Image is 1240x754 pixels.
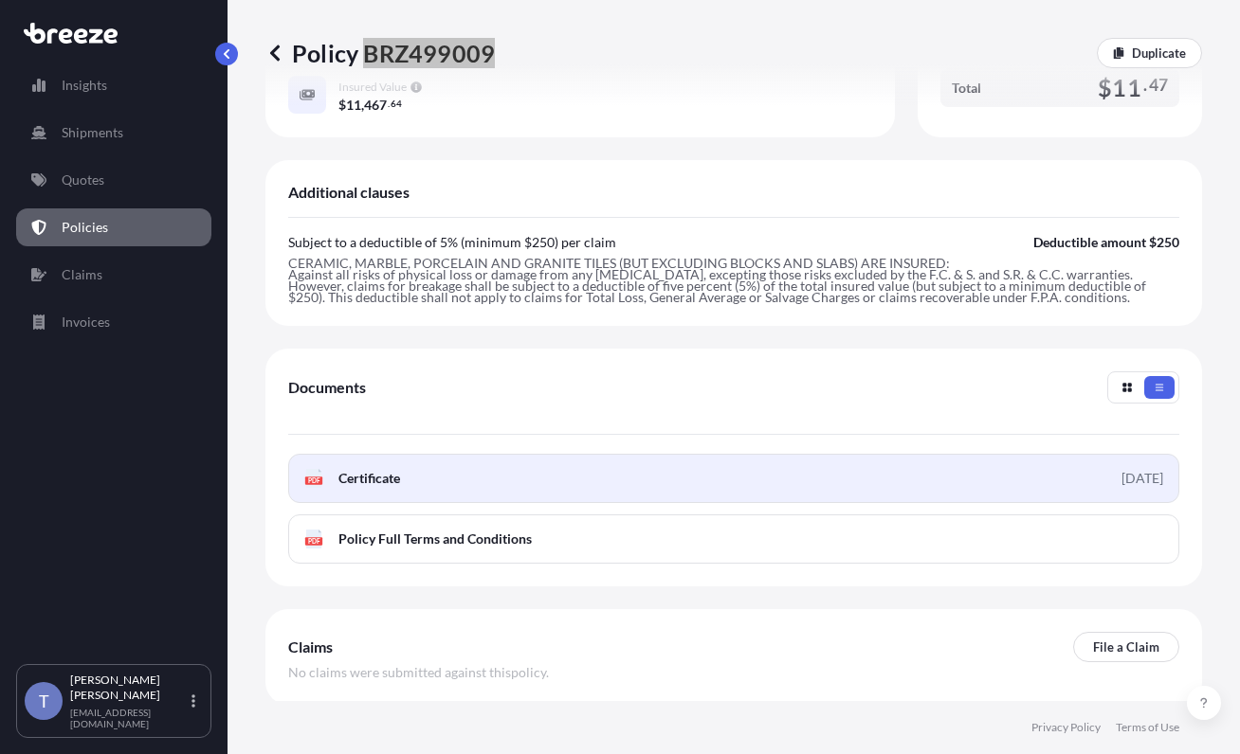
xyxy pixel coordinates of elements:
[308,477,320,484] text: PDF
[62,218,108,237] p: Policies
[62,265,102,284] p: Claims
[346,99,361,112] span: 11
[1097,38,1202,68] a: Duplicate
[70,707,188,729] p: [EMAIL_ADDRESS][DOMAIN_NAME]
[1116,720,1179,735] a: Terms of Use
[288,378,366,397] span: Documents
[288,514,1179,564] a: PDFPolicy Full Terms and Conditions
[308,538,320,545] text: PDF
[16,208,211,246] a: Policies
[70,673,188,703] p: [PERSON_NAME] [PERSON_NAME]
[288,663,549,682] span: No claims were submitted against this policy .
[391,100,402,107] span: 64
[338,469,400,488] span: Certificate
[62,313,110,332] p: Invoices
[1033,233,1179,252] p: Deductible amount $250
[361,99,364,112] span: ,
[288,637,333,656] span: Claims
[16,114,211,152] a: Shipments
[1093,637,1159,656] p: File a Claim
[288,183,410,202] span: Additional clauses
[16,66,211,104] a: Insights
[16,256,211,294] a: Claims
[62,76,107,95] p: Insights
[288,454,1179,503] a: PDFCertificate[DATE]
[338,99,346,112] span: $
[16,303,211,341] a: Invoices
[364,99,387,112] span: 467
[288,233,616,252] p: Subject to a deductible of 5% (minimum $250) per claim
[62,123,123,142] p: Shipments
[1031,720,1101,735] a: Privacy Policy
[1132,44,1186,63] p: Duplicate
[338,530,532,548] span: Policy Full Terms and Conditions
[39,691,49,710] span: T
[62,171,104,189] p: Quotes
[1073,632,1179,662] a: File a Claim
[288,258,1179,303] p: CERAMIC, MARBLE, PORCELAIN AND GRANITE TILES (BUT EXCLUDING BLOCKS AND SLABS) ARE INSURED: Agains...
[388,100,390,107] span: .
[1121,469,1163,488] div: [DATE]
[16,161,211,199] a: Quotes
[265,38,495,68] p: Policy BRZ499009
